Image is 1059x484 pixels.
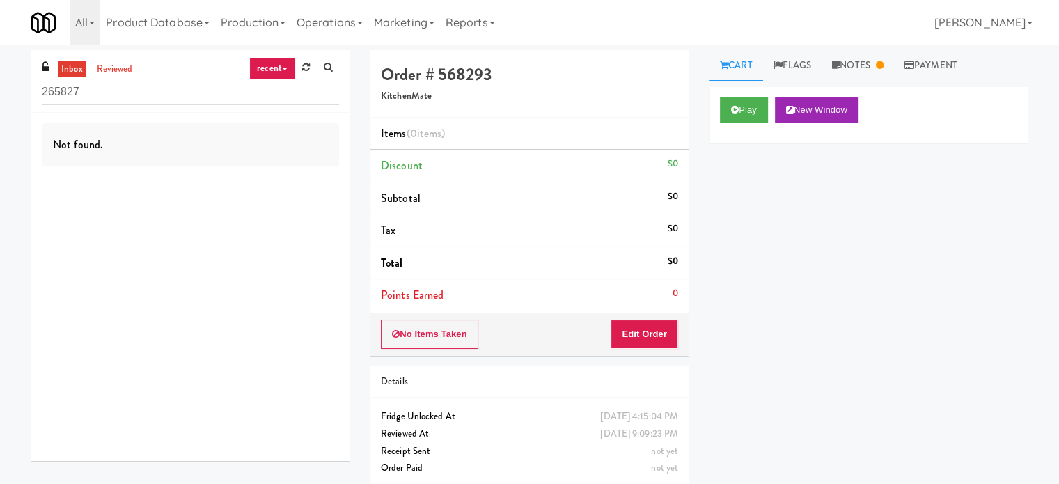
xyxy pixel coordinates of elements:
a: Flags [763,50,822,81]
h5: KitchenMate [381,91,678,102]
span: Items [381,125,445,141]
a: recent [249,57,295,79]
div: [DATE] 9:09:23 PM [600,426,678,443]
span: Points Earned [381,287,444,303]
a: Cart [709,50,763,81]
span: Tax [381,222,395,238]
span: not yet [651,461,678,474]
ng-pluralize: items [417,125,442,141]
a: reviewed [93,61,136,78]
a: Payment [894,50,968,81]
button: New Window [775,97,858,123]
a: Notes [822,50,894,81]
img: Micromart [31,10,56,35]
div: 0 [673,285,678,302]
div: $0 [668,155,678,173]
button: Play [720,97,768,123]
button: Edit Order [611,320,678,349]
span: Subtotal [381,190,421,206]
div: Order Paid [381,460,678,477]
span: not yet [651,444,678,458]
input: Search vision orders [42,79,339,105]
a: inbox [58,61,86,78]
span: Discount [381,157,423,173]
div: Reviewed At [381,426,678,443]
span: Total [381,255,403,271]
div: [DATE] 4:15:04 PM [600,408,678,426]
button: No Items Taken [381,320,478,349]
div: Details [381,373,678,391]
div: $0 [668,220,678,237]
span: Not found. [53,136,103,153]
div: Receipt Sent [381,443,678,460]
div: $0 [668,253,678,270]
div: $0 [668,188,678,205]
h4: Order # 568293 [381,65,678,84]
span: (0 ) [407,125,446,141]
div: Fridge Unlocked At [381,408,678,426]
